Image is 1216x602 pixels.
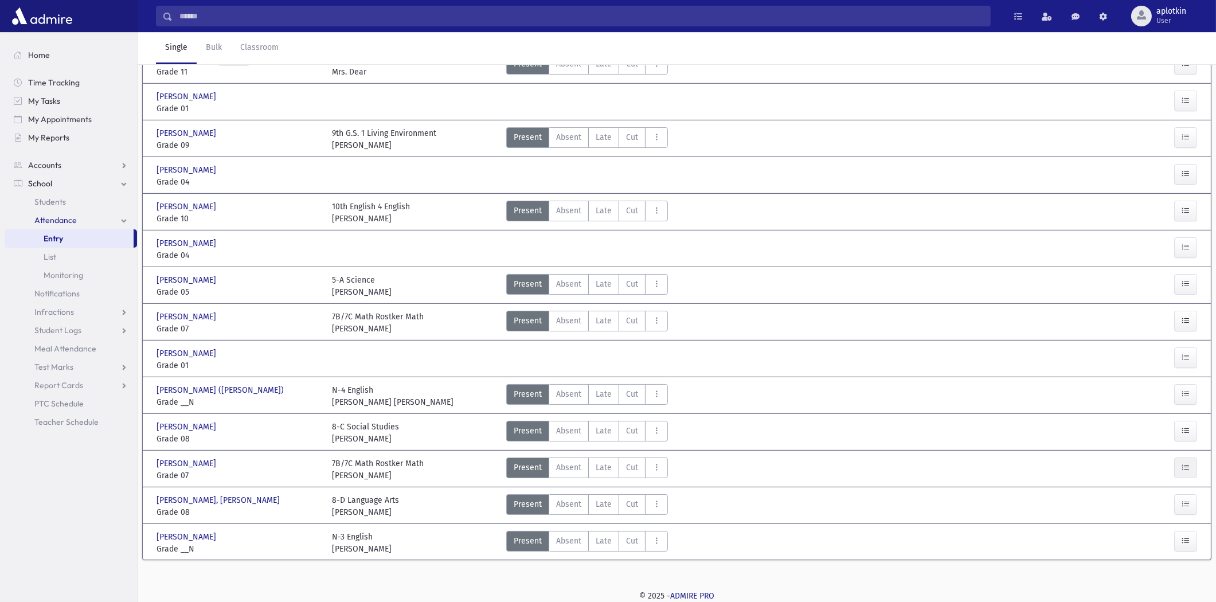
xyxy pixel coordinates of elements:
[556,388,581,400] span: Absent
[34,362,73,372] span: Test Marks
[626,462,638,474] span: Cut
[626,498,638,510] span: Cut
[556,315,581,327] span: Absent
[157,384,286,396] span: [PERSON_NAME] ([PERSON_NAME])
[5,394,137,413] a: PTC Schedule
[157,458,218,470] span: [PERSON_NAME]
[28,96,60,106] span: My Tasks
[157,347,218,359] span: [PERSON_NAME]
[626,205,638,217] span: Cut
[556,425,581,437] span: Absent
[157,311,218,323] span: [PERSON_NAME]
[626,131,638,143] span: Cut
[157,470,320,482] span: Grade 07
[332,421,399,445] div: 8-C Social Studies [PERSON_NAME]
[5,266,137,284] a: Monitoring
[5,413,137,431] a: Teacher Schedule
[34,197,66,207] span: Students
[332,531,392,555] div: N-3 English [PERSON_NAME]
[28,160,61,170] span: Accounts
[556,278,581,290] span: Absent
[332,127,436,151] div: 9th G.S. 1 Living Environment [PERSON_NAME]
[5,339,137,358] a: Meal Attendance
[34,417,99,427] span: Teacher Schedule
[556,535,581,547] span: Absent
[596,498,612,510] span: Late
[157,506,320,518] span: Grade 08
[556,131,581,143] span: Absent
[157,139,320,151] span: Grade 09
[34,288,80,299] span: Notifications
[5,229,134,248] a: Entry
[157,176,320,188] span: Grade 04
[157,274,218,286] span: [PERSON_NAME]
[28,50,50,60] span: Home
[5,248,137,266] a: List
[514,278,542,290] span: Present
[5,193,137,211] a: Students
[514,535,542,547] span: Present
[506,127,668,151] div: AttTypes
[506,384,668,408] div: AttTypes
[332,201,410,225] div: 10th English 4 English [PERSON_NAME]
[157,127,218,139] span: [PERSON_NAME]
[157,421,218,433] span: [PERSON_NAME]
[1156,7,1186,16] span: aplotkin
[156,590,1198,602] div: © 2025 -
[514,425,542,437] span: Present
[596,535,612,547] span: Late
[596,278,612,290] span: Late
[556,205,581,217] span: Absent
[332,384,453,408] div: N-4 English [PERSON_NAME] [PERSON_NAME]
[5,358,137,376] a: Test Marks
[332,494,399,518] div: 8-D Language Arts [PERSON_NAME]
[157,494,282,506] span: [PERSON_NAME], [PERSON_NAME]
[596,315,612,327] span: Late
[626,425,638,437] span: Cut
[506,531,668,555] div: AttTypes
[44,252,56,262] span: List
[34,343,96,354] span: Meal Attendance
[44,270,83,280] span: Monitoring
[556,498,581,510] span: Absent
[157,103,320,115] span: Grade 01
[28,77,80,88] span: Time Tracking
[506,201,668,225] div: AttTypes
[34,307,74,317] span: Infractions
[5,321,137,339] a: Student Logs
[34,325,81,335] span: Student Logs
[506,54,668,78] div: AttTypes
[506,311,668,335] div: AttTypes
[157,164,218,176] span: [PERSON_NAME]
[5,92,137,110] a: My Tasks
[28,114,92,124] span: My Appointments
[197,32,231,64] a: Bulk
[28,132,69,143] span: My Reports
[28,178,52,189] span: School
[5,46,137,64] a: Home
[157,213,320,225] span: Grade 10
[157,323,320,335] span: Grade 07
[5,303,137,321] a: Infractions
[626,315,638,327] span: Cut
[34,215,77,225] span: Attendance
[44,233,63,244] span: Entry
[5,110,137,128] a: My Appointments
[596,462,612,474] span: Late
[157,433,320,445] span: Grade 08
[506,274,668,298] div: AttTypes
[506,494,668,518] div: AttTypes
[556,462,581,474] span: Absent
[506,458,668,482] div: AttTypes
[157,359,320,372] span: Grade 01
[332,458,424,482] div: 7B/7C Math Rostker Math [PERSON_NAME]
[514,131,542,143] span: Present
[514,205,542,217] span: Present
[332,274,392,298] div: 5-A Science [PERSON_NAME]
[157,66,320,78] span: Grade 11
[5,73,137,92] a: Time Tracking
[5,156,137,174] a: Accounts
[34,380,83,390] span: Report Cards
[626,388,638,400] span: Cut
[626,535,638,547] span: Cut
